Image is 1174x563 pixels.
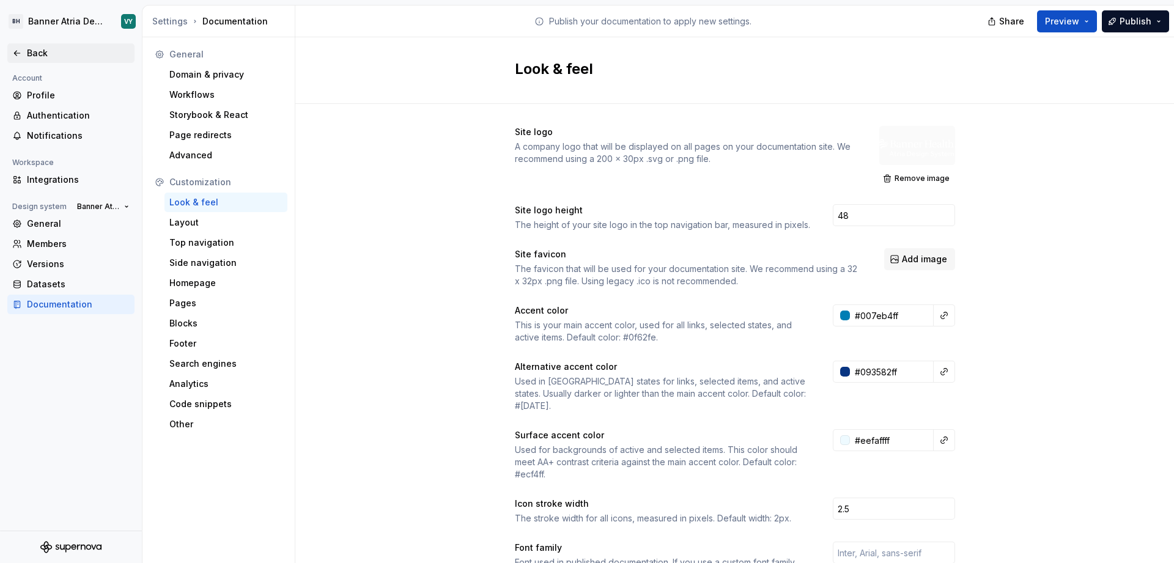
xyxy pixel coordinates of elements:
a: Members [7,234,135,254]
button: Share [981,10,1032,32]
input: 28 [833,204,955,226]
div: Storybook & React [169,109,282,121]
a: Profile [7,86,135,105]
a: Blocks [164,314,287,333]
div: Versions [27,258,130,270]
button: Add image [884,248,955,270]
span: Add image [902,253,947,265]
a: General [7,214,135,234]
div: Top navigation [169,237,282,249]
div: Advanced [169,149,282,161]
div: Account [7,71,47,86]
div: Used for backgrounds of active and selected items. This color should meet AA+ contrast criteria a... [515,444,811,480]
a: Advanced [164,145,287,165]
button: Remove image [879,170,955,187]
a: Code snippets [164,394,287,414]
div: Banner Atria Design System [28,15,106,28]
div: Used in [GEOGRAPHIC_DATA] states for links, selected items, and active states. Usually darker or ... [515,375,811,412]
a: Search engines [164,354,287,373]
button: BHBanner Atria Design SystemVY [2,8,139,35]
a: Side navigation [164,253,287,273]
div: Icon stroke width [515,498,811,510]
h2: Look & feel [515,59,940,79]
a: Authentication [7,106,135,125]
div: Footer [169,337,282,350]
div: Accent color [515,304,811,317]
svg: Supernova Logo [40,541,102,553]
a: Layout [164,213,287,232]
a: Storybook & React [164,105,287,125]
a: Domain & privacy [164,65,287,84]
a: Homepage [164,273,287,293]
a: Look & feel [164,193,287,212]
input: e.g. #000000 [850,361,934,383]
div: Other [169,418,282,430]
input: 2 [833,498,955,520]
a: Integrations [7,170,135,190]
a: Page redirects [164,125,287,145]
span: Share [999,15,1024,28]
div: Layout [169,216,282,229]
a: Versions [7,254,135,274]
input: e.g. #000000 [850,304,934,326]
div: Homepage [169,277,282,289]
div: Side navigation [169,257,282,269]
a: Notifications [7,126,135,145]
div: Authentication [27,109,130,122]
div: The favicon that will be used for your documentation site. We recommend using a 32 x 32px .png fi... [515,263,862,287]
a: Pages [164,293,287,313]
p: Publish your documentation to apply new settings. [549,15,751,28]
a: Top navigation [164,233,287,252]
div: Surface accent color [515,429,811,441]
div: Integrations [27,174,130,186]
div: Customization [169,176,282,188]
div: The stroke width for all icons, measured in pixels. Default width: 2px. [515,512,811,524]
div: Analytics [169,378,282,390]
div: Design system [7,199,72,214]
div: Documentation [27,298,130,311]
div: Notifications [27,130,130,142]
div: General [169,48,282,61]
div: Pages [169,297,282,309]
a: Documentation [7,295,135,314]
div: Documentation [152,15,290,28]
div: Blocks [169,317,282,329]
a: Analytics [164,374,287,394]
div: The height of your site logo in the top navigation bar, measured in pixels. [515,219,811,231]
span: Banner Atria Design System [77,202,119,212]
a: Other [164,414,287,434]
input: e.g. #000000 [850,429,934,451]
div: Font family [515,542,811,554]
a: Datasets [7,274,135,294]
div: General [27,218,130,230]
span: Remove image [895,174,950,183]
div: Datasets [27,278,130,290]
div: Members [27,238,130,250]
div: Back [27,47,130,59]
div: Profile [27,89,130,101]
div: Workflows [169,89,282,101]
span: Preview [1045,15,1079,28]
a: Footer [164,334,287,353]
div: Page redirects [169,129,282,141]
div: A company logo that will be displayed on all pages on your documentation site. We recommend using... [515,141,857,165]
div: Alternative accent color [515,361,811,373]
button: Publish [1102,10,1169,32]
div: Code snippets [169,398,282,410]
div: Domain & privacy [169,68,282,81]
div: Look & feel [169,196,282,208]
button: Settings [152,15,188,28]
a: Back [7,43,135,63]
button: Preview [1037,10,1097,32]
div: Site logo height [515,204,811,216]
div: Search engines [169,358,282,370]
div: BH [9,14,23,29]
div: Site logo [515,126,857,138]
div: This is your main accent color, used for all links, selected states, and active items. Default co... [515,319,811,344]
div: Workspace [7,155,59,170]
div: VY [124,17,133,26]
span: Publish [1120,15,1151,28]
div: Site favicon [515,248,862,260]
